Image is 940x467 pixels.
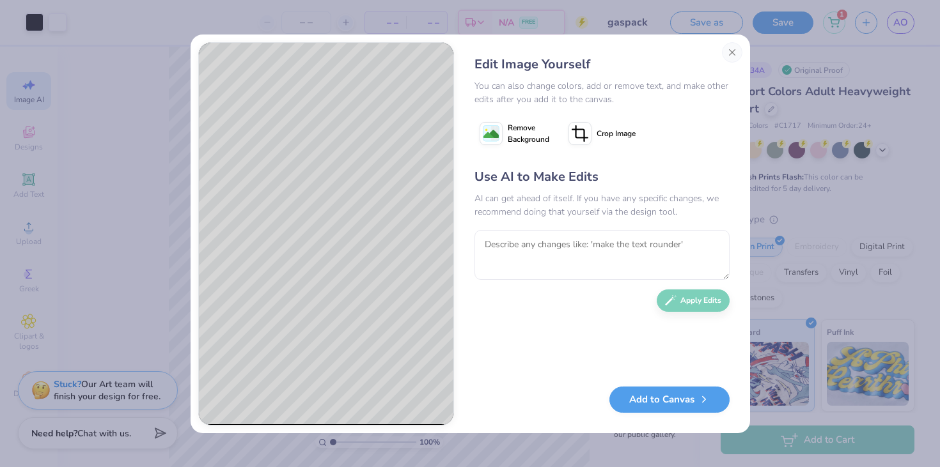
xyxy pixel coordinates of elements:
div: You can also change colors, add or remove text, and make other edits after you add it to the canvas. [474,79,730,106]
span: Remove Background [508,122,549,145]
div: Use AI to Make Edits [474,167,730,187]
div: Edit Image Yourself [474,55,730,74]
button: Add to Canvas [609,387,730,413]
div: AI can get ahead of itself. If you have any specific changes, we recommend doing that yourself vi... [474,192,730,218]
button: Crop Image [563,118,643,149]
button: Remove Background [474,118,554,149]
span: Crop Image [597,128,636,139]
button: Close [722,42,742,63]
